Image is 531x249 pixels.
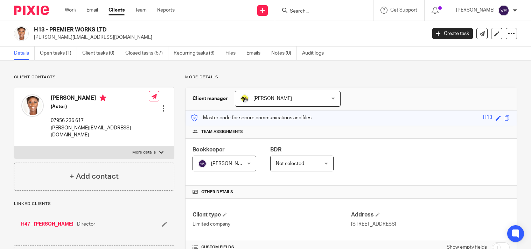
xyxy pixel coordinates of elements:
[14,74,174,80] p: Client contacts
[276,161,304,166] span: Not selected
[198,159,207,168] img: svg%3E
[21,94,44,117] img: Eugenie%20Holder%20(Ginny).jpg
[225,47,241,60] a: Files
[498,5,509,16] img: svg%3E
[185,74,517,80] p: More details
[432,28,473,39] a: Create task
[14,26,29,41] img: Eugenie%20Holder%20(Ginny).jpg
[34,34,422,41] p: [PERSON_NAME][EMAIL_ADDRESS][DOMAIN_NAME]
[483,114,492,122] div: H13
[201,129,243,135] span: Team assignments
[132,150,156,155] p: More details
[157,7,175,14] a: Reports
[14,47,35,60] a: Details
[21,221,74,228] a: H47 - [PERSON_NAME]
[211,161,250,166] span: [PERSON_NAME]
[99,94,106,101] i: Primary
[14,6,49,15] img: Pixie
[240,94,249,103] img: Carine-Starbridge.jpg
[40,47,77,60] a: Open tasks (1)
[351,211,510,219] h4: Address
[193,211,351,219] h4: Client type
[193,95,228,102] h3: Client manager
[271,47,297,60] a: Notes (0)
[193,221,351,228] p: Limited company
[193,147,225,152] span: Bookkeeper
[77,221,95,228] span: Director
[390,8,417,13] span: Get Support
[51,103,149,110] h5: (Actor)
[51,117,149,124] p: 07956 236 617
[351,221,510,228] p: [STREET_ADDRESS]
[270,147,281,152] span: BDR
[125,47,168,60] a: Closed tasks (57)
[65,7,76,14] a: Work
[51,94,149,103] h4: [PERSON_NAME]
[302,47,329,60] a: Audit logs
[174,47,220,60] a: Recurring tasks (6)
[289,8,352,15] input: Search
[135,7,147,14] a: Team
[70,171,119,182] h4: + Add contact
[51,124,149,139] p: [PERSON_NAME][EMAIL_ADDRESS][DOMAIN_NAME]
[34,26,344,34] h2: H13 - PREMIER WORKS LTD
[246,47,266,60] a: Emails
[191,114,312,121] p: Master code for secure communications and files
[201,189,233,195] span: Other details
[86,7,98,14] a: Email
[109,7,125,14] a: Clients
[14,201,174,207] p: Linked clients
[253,96,292,101] span: [PERSON_NAME]
[82,47,120,60] a: Client tasks (0)
[456,7,495,14] p: [PERSON_NAME]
